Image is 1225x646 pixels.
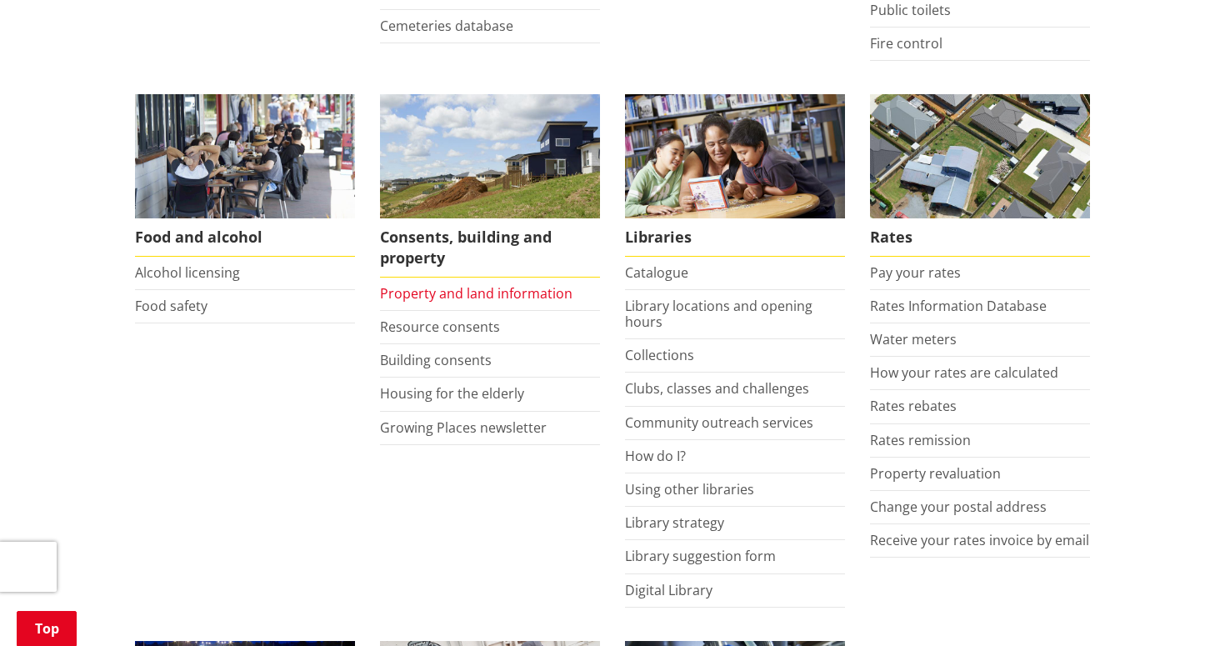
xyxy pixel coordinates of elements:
[870,297,1047,315] a: Rates Information Database
[870,218,1090,257] span: Rates
[870,94,1090,257] a: Pay your rates online Rates
[870,363,1058,382] a: How your rates are calculated
[380,384,524,403] a: Housing for the elderly
[870,397,957,415] a: Rates rebates
[870,94,1090,218] img: Rates-thumbnail
[870,330,957,348] a: Water meters
[625,447,686,465] a: How do I?
[135,263,240,282] a: Alcohol licensing
[380,94,600,278] a: New Pokeno housing development Consents, building and property
[625,480,754,498] a: Using other libraries
[625,581,712,599] a: Digital Library
[870,431,971,449] a: Rates remission
[135,218,355,257] span: Food and alcohol
[135,94,355,218] img: Food and Alcohol in the Waikato
[625,513,724,532] a: Library strategy
[625,218,845,257] span: Libraries
[380,318,500,336] a: Resource consents
[870,464,1001,483] a: Property revaluation
[870,263,961,282] a: Pay your rates
[870,498,1047,516] a: Change your postal address
[380,94,600,218] img: Land and property thumbnail
[380,418,547,437] a: Growing Places newsletter
[135,297,207,315] a: Food safety
[625,297,812,331] a: Library locations and opening hours
[1148,576,1208,636] iframe: Messenger Launcher
[625,94,845,257] a: Library membership is free to everyone who lives in the Waikato district. Libraries
[870,34,942,53] a: Fire control
[625,263,688,282] a: Catalogue
[17,611,77,646] a: Top
[625,413,813,432] a: Community outreach services
[135,94,355,257] a: Food and Alcohol in the Waikato Food and alcohol
[380,351,492,369] a: Building consents
[870,531,1089,549] a: Receive your rates invoice by email
[625,94,845,218] img: Waikato District Council libraries
[380,218,600,278] span: Consents, building and property
[625,547,776,565] a: Library suggestion form
[380,17,513,35] a: Cemeteries database
[870,1,951,19] a: Public toilets
[380,284,572,303] a: Property and land information
[625,346,694,364] a: Collections
[625,379,809,398] a: Clubs, classes and challenges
